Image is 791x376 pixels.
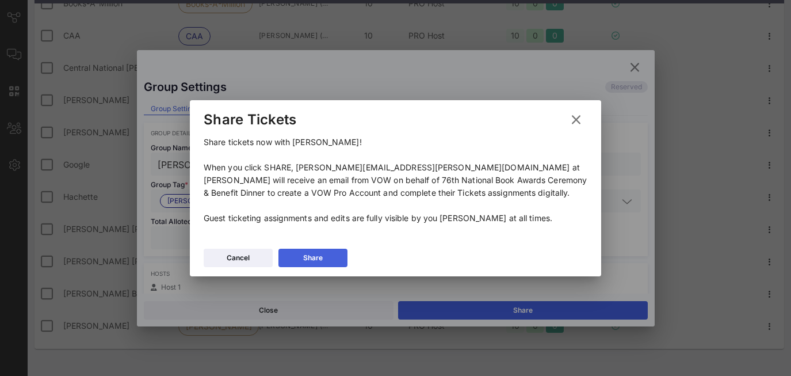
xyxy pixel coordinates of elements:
div: Share Tickets [204,111,296,128]
button: Share [278,249,347,267]
div: Cancel [227,252,250,264]
button: Cancel [204,249,273,267]
p: Share tickets now with [PERSON_NAME]! When you click SHARE, [PERSON_NAME][EMAIL_ADDRESS][PERSON_N... [204,136,587,225]
div: Share [303,252,323,264]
